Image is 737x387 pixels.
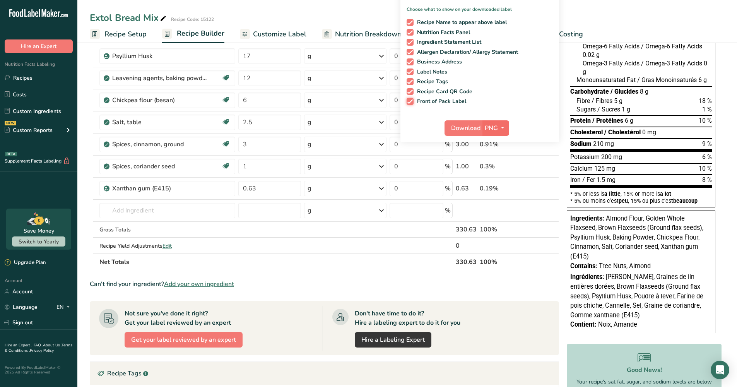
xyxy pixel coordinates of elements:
[570,140,592,147] span: Sodium
[99,203,235,218] input: Add Ingredient
[597,106,620,113] span: / Sucres
[5,259,46,267] div: Upgrade Plan
[5,300,38,314] a: Language
[112,140,209,149] div: Spices, cinnamon, ground
[125,309,231,327] div: Not sure you've done it right? Get your label reviewed by an expert
[164,279,234,289] span: Add your own ingredient
[90,279,559,289] div: Can't find your ingredient?
[576,365,712,375] p: Good News!
[478,253,524,270] th: 100%
[592,117,623,124] span: / Protéines
[5,342,72,353] a: Terms & Conditions .
[570,117,591,124] span: Protein
[576,97,590,104] span: Fibre
[308,162,311,171] div: g
[702,153,712,161] span: 6 %
[702,106,712,113] span: 1 %
[99,242,235,250] div: Recipe Yield Adjustments
[43,342,62,348] a: About Us .
[414,19,507,26] span: Recipe Name to appear above label
[414,88,473,95] span: Recipe Card QR Code
[56,303,73,312] div: EN
[570,273,703,319] span: [PERSON_NAME], Graines de lin entières dorées, Brown Flaxseeds (Ground flax seeds), Psyllium Husk...
[308,206,311,215] div: g
[583,51,600,58] span: 0.02 g
[711,361,729,379] div: Open Intercom Messenger
[570,273,604,281] span: Ingrédients:
[536,29,583,39] span: Recipe Costing
[601,153,622,161] span: 200 mg
[112,96,209,105] div: Chickpea flour (besan)
[308,184,311,193] div: g
[308,51,311,61] div: g
[414,68,448,75] span: Label Notes
[610,88,638,95] span: / Glucides
[34,342,43,348] a: FAQ .
[482,120,509,136] button: PNG
[90,26,147,43] a: Recipe Setup
[125,332,243,348] button: Get your label reviewed by an expert
[177,28,224,39] span: Recipe Builder
[456,225,477,234] div: 330.63
[322,26,408,43] a: Nutrition Breakdown
[112,74,209,83] div: Leavening agents, baking powder, double-acting, sodium aluminum sulfate
[5,342,32,348] a: Hire an Expert .
[414,49,518,56] span: Allergen Declaration/ Allergy Statement
[5,152,17,156] div: BETA
[583,60,707,75] span: 0 g
[454,253,478,270] th: 330.63
[699,165,712,172] span: 10 %
[485,123,498,133] span: PNG
[570,321,597,328] span: Contient:
[570,215,604,222] span: Ingredients:
[19,238,59,245] span: Switch to Yearly
[637,76,697,84] span: / Gras Monoinsaturés
[592,97,612,104] span: / Fibres
[619,198,628,204] span: peu
[335,29,401,39] span: Nutrition Breakdown
[598,321,637,328] span: Noix, Amande
[112,118,209,127] div: Salt, table
[12,236,65,247] button: Switch to Yearly
[456,162,477,171] div: 1.00
[594,165,615,172] span: 125 mg
[642,128,656,136] span: 0 mg
[414,98,467,105] span: Front of Pack Label
[253,29,306,39] span: Customize Label
[5,121,16,125] div: NEW
[599,262,651,270] span: Tree Nuts, Almond
[583,43,640,50] span: Omega-6 Fatty Acids
[112,162,209,171] div: Spices, coriander seed
[414,78,448,85] span: Recipe Tags
[673,198,698,204] span: beaucoup
[445,120,482,136] button: Download
[162,242,172,250] span: Edit
[699,97,712,104] span: 18 %
[308,118,311,127] div: g
[583,60,640,67] span: Omega-3 Fatty Acids
[702,176,712,183] span: 8 %
[414,58,462,65] span: Business Address
[640,88,648,95] span: 8 g
[5,39,73,53] button: Hire an Expert
[570,215,703,260] span: Almond Flour, Golden Whole Flaxseed, Brown Flaxseeds (Ground flax seeds), Psyllium Husk, Baking P...
[480,225,522,234] div: 100%
[604,191,621,197] span: a little
[112,51,209,61] div: Psyllium Husk
[570,128,603,136] span: Cholesterol
[90,11,168,25] div: Extol Bread Mix
[604,128,641,136] span: / Cholestérol
[131,335,236,344] span: Get your label reviewed by an expert
[570,88,609,95] span: Carbohydrate
[355,332,431,348] a: Hire a Labeling Expert
[451,123,481,133] span: Download
[24,227,54,235] div: Save Money
[480,162,522,171] div: 0.3%
[660,191,671,197] span: a lot
[570,165,593,172] span: Calcium
[308,74,311,83] div: g
[162,25,224,43] a: Recipe Builder
[99,226,235,234] div: Gross Totals
[171,16,214,23] div: Recipe Code: 15122
[698,76,707,84] span: 6 g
